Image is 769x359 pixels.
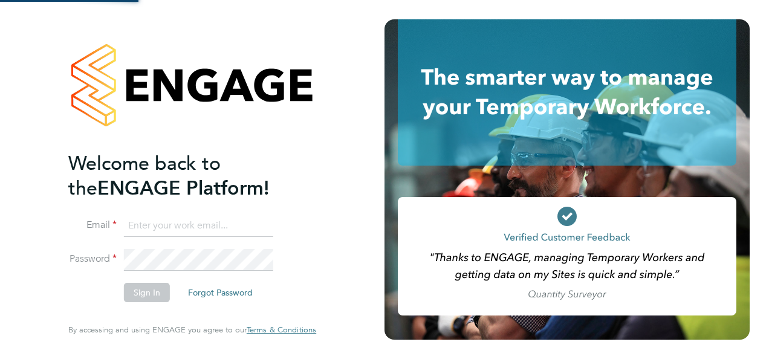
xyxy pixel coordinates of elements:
input: Enter your work email... [124,215,273,237]
span: By accessing and using ENGAGE you agree to our [68,325,316,335]
label: Password [68,253,117,265]
h2: ENGAGE Platform! [68,151,304,201]
button: Forgot Password [178,283,262,302]
label: Email [68,219,117,231]
span: Welcome back to the [68,152,221,200]
a: Terms & Conditions [247,325,316,335]
button: Sign In [124,283,170,302]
